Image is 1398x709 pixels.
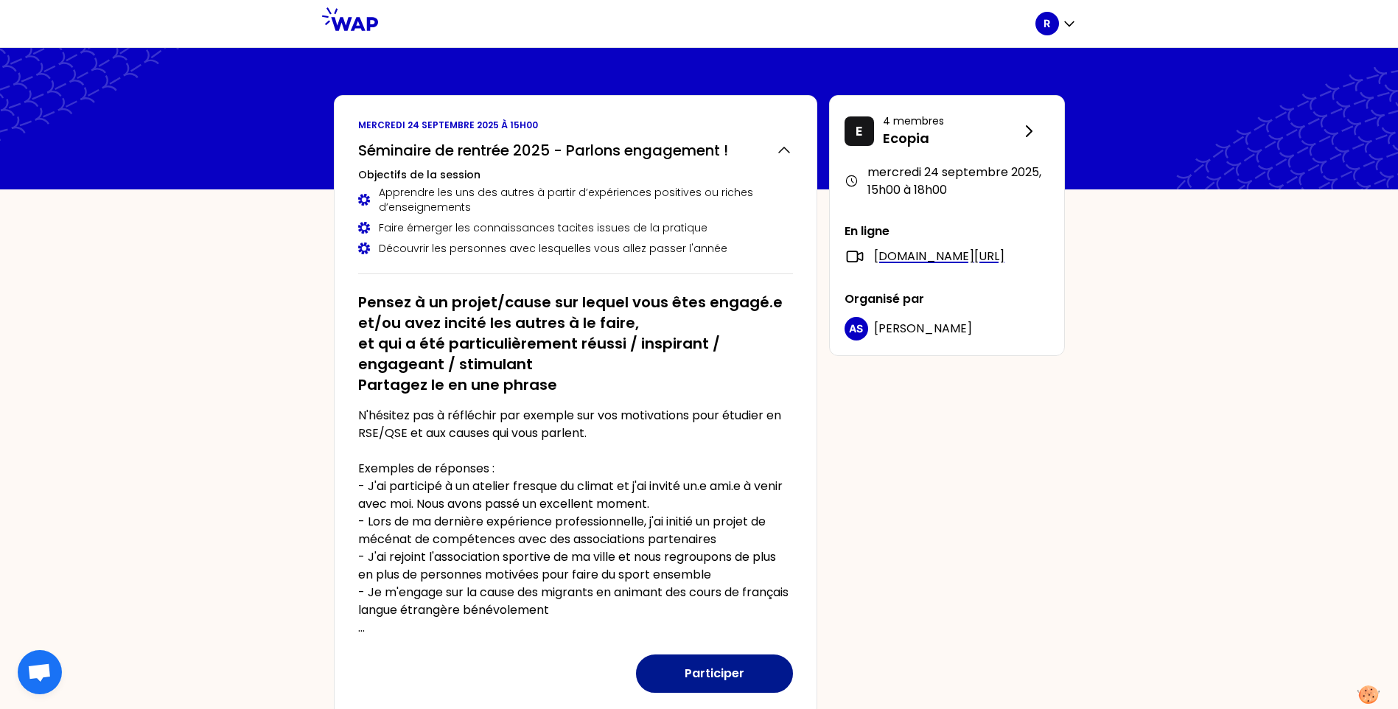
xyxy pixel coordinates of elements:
[358,185,793,214] div: Apprendre les uns des autres à partir d’expériences positives ou riches d’enseignements
[18,650,62,694] div: Ouvrir le chat
[883,113,1020,128] p: 4 membres
[1044,16,1050,31] p: R
[358,140,728,161] h2: Séminaire de rentrée 2025 - Parlons engagement !
[874,248,1004,265] a: [DOMAIN_NAME][URL]
[358,119,793,131] p: mercredi 24 septembre 2025 à 15h00
[849,321,863,336] p: AS
[845,164,1049,199] div: mercredi 24 septembre 2025 , 15h00 à 18h00
[358,167,793,182] h3: Objectifs de la session
[845,290,1049,308] p: Organisé par
[874,320,972,337] span: [PERSON_NAME]
[856,121,863,142] p: E
[883,128,1020,149] p: Ecopia
[1035,12,1077,35] button: R
[358,292,793,395] h2: Pensez à un projet/cause sur lequel vous êtes engagé.e et/ou avez incité les autres à le faire, e...
[358,140,793,161] button: Séminaire de rentrée 2025 - Parlons engagement !
[636,654,793,693] button: Participer
[358,220,793,235] div: Faire émerger les connaissances tacites issues de la pratique
[358,241,793,256] div: Découvrir les personnes avec lesquelles vous allez passer l'année
[358,407,793,637] p: N'hésitez pas à réfléchir par exemple sur vos motivations pour étudier en RSE/QSE et aux causes q...
[845,223,1049,240] p: En ligne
